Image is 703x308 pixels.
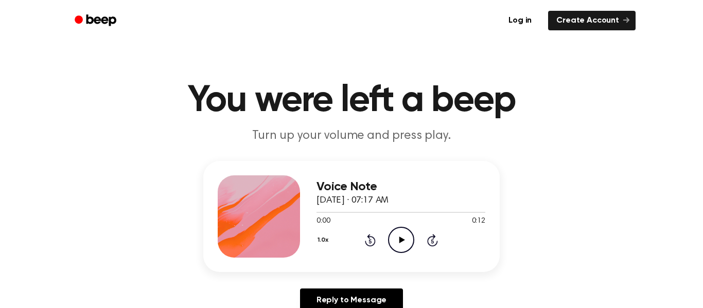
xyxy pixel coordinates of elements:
h3: Voice Note [317,180,485,194]
a: Create Account [548,11,636,30]
a: Beep [67,11,126,31]
span: 0:12 [472,216,485,227]
span: 0:00 [317,216,330,227]
button: 1.0x [317,231,332,249]
a: Log in [498,9,542,32]
p: Turn up your volume and press play. [154,128,549,144]
h1: You were left a beep [88,82,615,119]
span: [DATE] · 07:17 AM [317,196,389,205]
